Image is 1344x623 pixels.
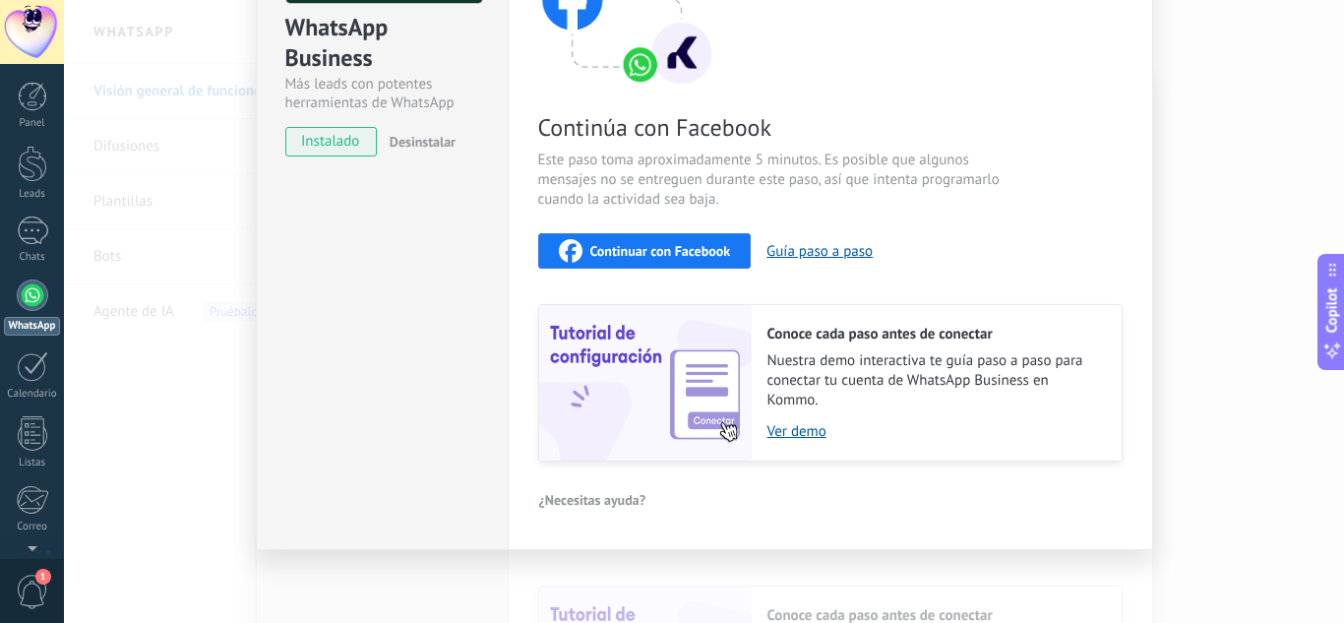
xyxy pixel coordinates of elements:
[538,151,1007,210] span: Este paso toma aproximadamente 5 minutos. Es posible que algunos mensajes no se entreguen durante...
[4,117,61,130] div: Panel
[286,127,376,156] span: instalado
[767,351,1102,410] span: Nuestra demo interactiva te guía paso a paso para conectar tu cuenta de WhatsApp Business en Kommo.
[767,325,1102,343] h2: Conoce cada paso antes de conectar
[538,233,752,269] button: Continuar con Facebook
[285,75,479,112] div: Más leads con potentes herramientas de WhatsApp
[4,251,61,264] div: Chats
[390,133,456,151] span: Desinstalar
[4,521,61,533] div: Correo
[4,317,60,336] div: WhatsApp
[538,485,647,515] button: ¿Necesitas ayuda?
[767,422,1102,441] a: Ver demo
[539,493,646,507] span: ¿Necesitas ayuda?
[590,244,731,258] span: Continuar con Facebook
[285,12,479,75] div: WhatsApp Business
[4,188,61,201] div: Leads
[35,569,51,585] span: 1
[1322,287,1342,333] span: Copilot
[4,457,61,469] div: Listas
[382,127,456,156] button: Desinstalar
[4,388,61,401] div: Calendario
[766,242,873,261] button: Guía paso a paso
[538,112,1007,143] span: Continúa con Facebook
